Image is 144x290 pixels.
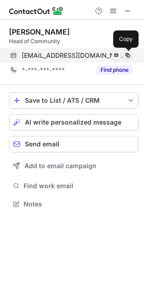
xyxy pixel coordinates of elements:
button: Find work email [9,180,139,192]
span: Add to email campaign [24,162,96,170]
button: Reveal Button [96,65,132,75]
button: Add to email campaign [9,158,139,174]
div: Head of Community [9,37,139,45]
span: Find work email [24,182,135,190]
span: Notes [24,200,135,208]
div: [PERSON_NAME] [9,27,70,36]
span: AI write personalized message [25,119,121,126]
img: ContactOut v5.3.10 [9,5,63,16]
span: Send email [25,140,59,148]
span: [EMAIL_ADDRESS][DOMAIN_NAME] [22,51,125,60]
div: Save to List / ATS / CRM [25,97,123,104]
button: AI write personalized message [9,114,139,130]
button: save-profile-one-click [9,92,139,109]
button: Notes [9,198,139,210]
button: Send email [9,136,139,152]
